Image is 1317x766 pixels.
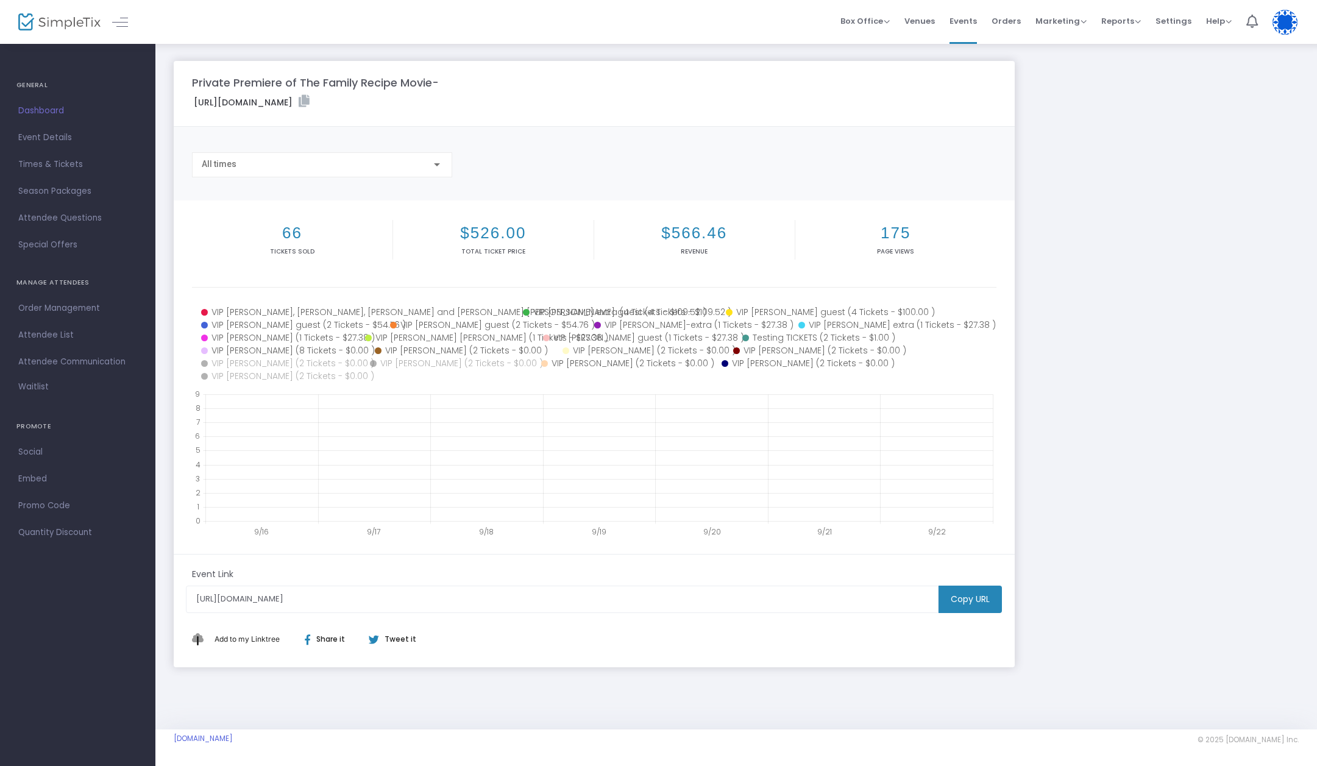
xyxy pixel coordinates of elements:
span: Attendee Communication [18,354,137,370]
h2: $566.46 [597,224,792,243]
span: Events [950,5,977,37]
text: 9/17 [367,527,380,537]
h4: PROMOTE [16,414,139,439]
span: Attendee Questions [18,210,137,226]
p: Total Ticket Price [396,247,591,256]
span: Reports [1101,15,1141,27]
span: Event Details [18,130,137,146]
span: Quantity Discount [18,525,137,541]
span: Promo Code [18,498,137,514]
text: 2 [196,487,201,497]
span: Attendee List [18,327,137,343]
m-panel-subtitle: Event Link [192,568,233,581]
text: 8 [196,403,201,413]
div: Tweet it [357,634,422,645]
span: Help [1206,15,1232,27]
button: Add This to My Linktree [211,625,283,654]
h2: $526.00 [396,224,591,243]
h4: GENERAL [16,73,139,98]
span: Marketing [1035,15,1087,27]
div: Share it [293,634,368,645]
text: 9/19 [592,527,606,537]
text: 1 [197,501,199,511]
span: Box Office [840,15,890,27]
text: 0 [196,516,201,526]
img: linktree [192,633,211,645]
span: Venues [904,5,935,37]
m-panel-title: Private Premiere of The Family Recipe Movie- [192,74,439,91]
text: 9 [195,389,200,399]
text: 9/22 [928,527,946,537]
span: Order Management [18,300,137,316]
text: 9/18 [479,527,494,537]
label: [URL][DOMAIN_NAME] [194,95,310,109]
span: Orders [992,5,1021,37]
h2: 175 [798,224,994,243]
text: 9/16 [254,527,269,537]
a: [DOMAIN_NAME] [174,734,233,743]
text: 5 [196,445,201,455]
span: Dashboard [18,103,137,119]
span: Embed [18,471,137,487]
span: Times & Tickets [18,157,137,172]
span: Special Offers [18,237,137,253]
p: Revenue [597,247,792,256]
span: All times [202,159,236,169]
m-button: Copy URL [939,586,1002,613]
span: Settings [1155,5,1191,37]
h4: MANAGE ATTENDEES [16,271,139,295]
text: 9/20 [703,527,721,537]
span: Waitlist [18,381,49,393]
text: 6 [195,431,200,441]
p: Tickets sold [194,247,390,256]
span: Add to my Linktree [215,634,280,644]
span: © 2025 [DOMAIN_NAME] Inc. [1198,735,1299,745]
span: Social [18,444,137,460]
text: 4 [196,459,201,469]
h2: 66 [194,224,390,243]
p: Page Views [798,247,994,256]
text: 9/21 [817,527,832,537]
text: 3 [196,473,200,483]
text: 7 [196,417,200,427]
span: Season Packages [18,183,137,199]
